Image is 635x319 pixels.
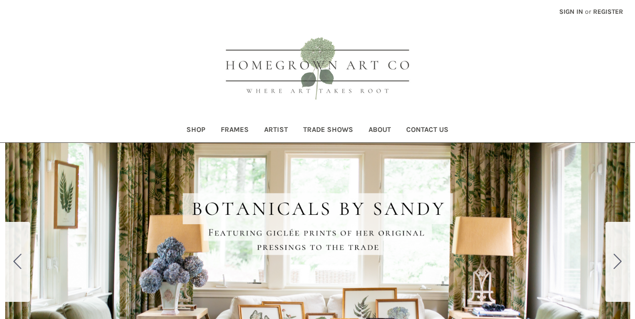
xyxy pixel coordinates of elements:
button: Go to slide 2 [605,222,630,302]
a: Artist [256,119,296,142]
a: Contact Us [399,119,456,142]
a: About [361,119,399,142]
span: or [584,7,592,17]
a: Shop [179,119,213,142]
button: Go to slide 5 [5,222,30,302]
a: Frames [213,119,256,142]
img: HOMEGROWN ART CO [210,27,425,112]
a: Trade Shows [296,119,361,142]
